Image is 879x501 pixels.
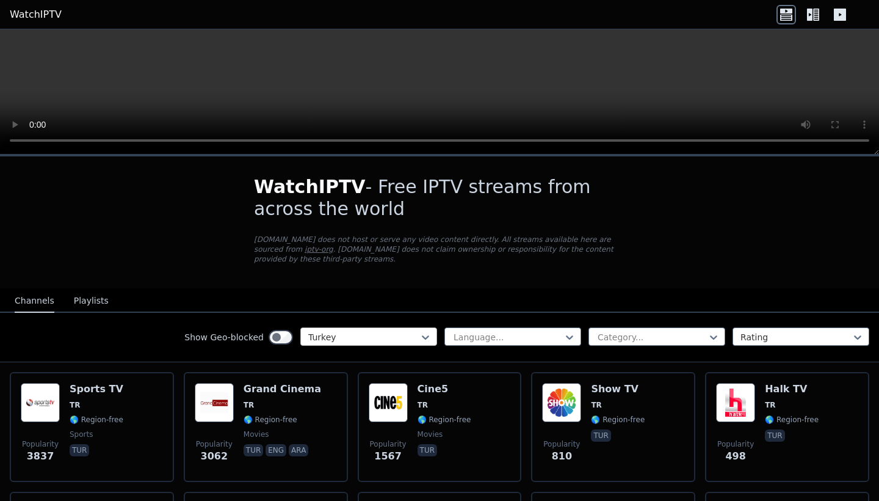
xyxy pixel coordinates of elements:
span: 3062 [201,449,228,464]
span: movies [418,430,443,439]
span: Popularity [717,439,754,449]
p: eng [266,444,286,456]
span: TR [244,400,254,410]
span: 1567 [374,449,402,464]
img: Grand Cinema [195,383,234,422]
span: 3837 [27,449,54,464]
p: tur [418,444,437,456]
label: Show Geo-blocked [184,331,264,343]
button: Channels [15,290,54,313]
a: iptv-org [305,245,333,254]
h1: - Free IPTV streams from across the world [254,176,625,220]
h6: Cine5 [418,383,471,395]
span: TR [418,400,428,410]
span: Popularity [22,439,59,449]
img: Show TV [542,383,581,422]
span: 498 [725,449,745,464]
p: tur [591,430,610,442]
span: TR [591,400,601,410]
span: sports [70,430,93,439]
span: WatchIPTV [254,176,366,197]
img: Sports TV [21,383,60,422]
span: 🌎 Region-free [765,415,819,425]
h6: Halk TV [765,383,819,395]
a: WatchIPTV [10,7,62,22]
h6: Show TV [591,383,645,395]
p: ara [289,444,308,456]
h6: Sports TV [70,383,123,395]
p: tur [70,444,89,456]
button: Playlists [74,290,109,313]
img: Cine5 [369,383,408,422]
img: Halk TV [716,383,755,422]
span: 🌎 Region-free [70,415,123,425]
span: Popularity [543,439,580,449]
p: [DOMAIN_NAME] does not host or serve any video content directly. All streams available here are s... [254,235,625,264]
span: TR [765,400,775,410]
p: tur [244,444,263,456]
span: movies [244,430,269,439]
p: tur [765,430,784,442]
h6: Grand Cinema [244,383,321,395]
span: 🌎 Region-free [418,415,471,425]
span: TR [70,400,80,410]
span: 🌎 Region-free [591,415,645,425]
span: 810 [552,449,572,464]
span: Popularity [370,439,407,449]
span: Popularity [196,439,233,449]
span: 🌎 Region-free [244,415,297,425]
